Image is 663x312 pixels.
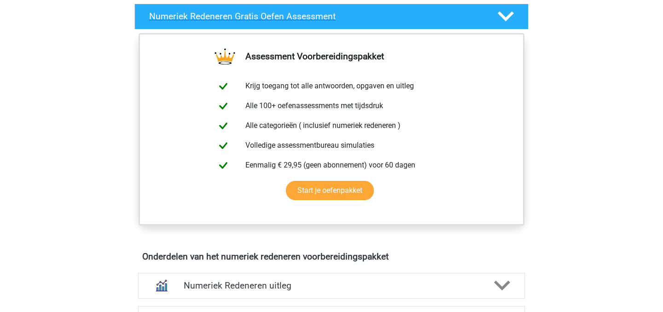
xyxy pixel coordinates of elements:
[134,273,529,299] a: uitleg Numeriek Redeneren uitleg
[149,11,483,22] h4: Numeriek Redeneren Gratis Oefen Assessment
[142,251,521,262] h4: Onderdelen van het numeriek redeneren voorbereidingspakket
[184,280,479,291] h4: Numeriek Redeneren uitleg
[286,181,374,200] a: Start je oefenpakket
[150,274,173,297] img: numeriek redeneren uitleg
[131,4,532,29] a: Numeriek Redeneren Gratis Oefen Assessment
